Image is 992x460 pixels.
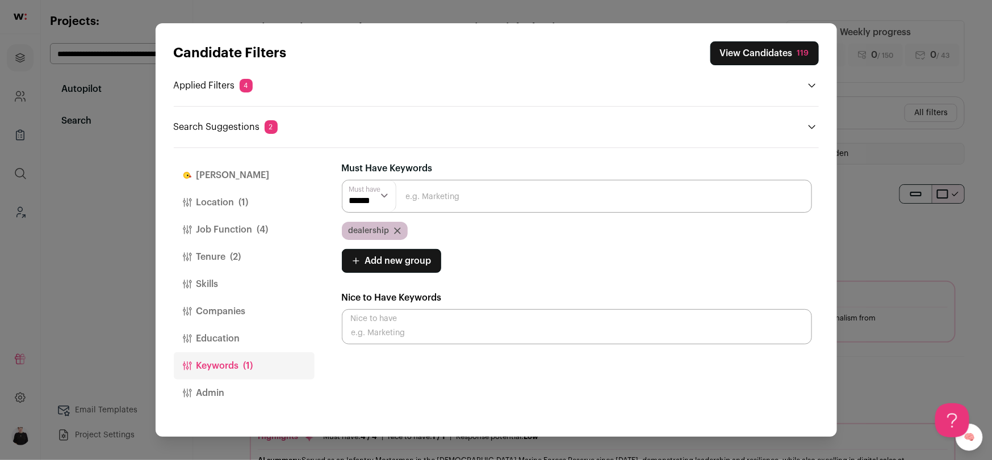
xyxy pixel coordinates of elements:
[956,424,983,451] a: 🧠
[174,189,315,216] button: Location(1)
[174,325,315,352] button: Education
[342,249,441,273] button: Add new group
[174,79,253,92] p: Applied Filters
[244,359,253,373] span: (1)
[240,79,253,92] span: 4
[174,47,287,60] strong: Candidate Filters
[342,293,442,302] span: Nice to Have Keywords
[239,196,249,209] span: (1)
[174,298,315,325] button: Companies
[265,120,278,134] span: 2
[174,379,315,407] button: Admin
[174,120,278,134] p: Search Suggestions
[231,250,241,264] span: (2)
[342,309,812,344] input: e.g. Marketing
[935,403,969,437] iframe: Help Scout Beacon - Open
[342,180,812,213] input: e.g. Marketing
[797,48,809,59] div: 119
[174,216,315,243] button: Job Function(4)
[174,243,315,271] button: Tenure(2)
[349,225,390,237] span: dealership
[342,162,433,175] label: Must Have Keywords
[710,41,819,65] button: Close search preferences
[257,223,269,237] span: (4)
[174,271,315,298] button: Skills
[174,352,315,379] button: Keywords(1)
[174,162,315,189] button: [PERSON_NAME]
[365,254,432,268] span: Add new group
[805,79,819,92] button: Open applied filters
